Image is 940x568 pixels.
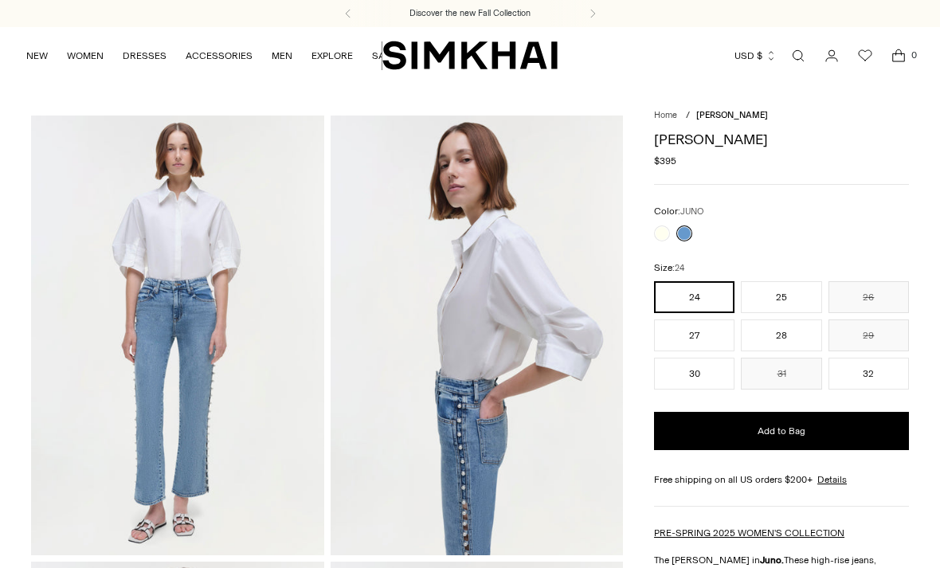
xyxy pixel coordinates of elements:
div: Free shipping on all US orders $200+ [654,472,909,487]
a: DRESSES [123,38,166,73]
a: EXPLORE [311,38,353,73]
a: PRE-SPRING 2025 WOMEN'S COLLECTION [654,527,844,539]
nav: breadcrumbs [654,109,909,123]
a: MEN [272,38,292,73]
button: 27 [654,319,734,351]
strong: Juno. [760,554,784,566]
a: Discover the new Fall Collection [409,7,531,20]
span: Add to Bag [758,425,805,438]
a: Go to the account page [816,40,848,72]
button: 28 [741,319,821,351]
span: 0 [907,48,921,62]
span: [PERSON_NAME] [696,110,768,120]
button: 25 [741,281,821,313]
h1: [PERSON_NAME] [654,132,909,147]
button: Add to Bag [654,412,909,450]
a: Details [817,472,847,487]
button: 30 [654,358,734,390]
a: Open search modal [782,40,814,72]
a: Open cart modal [883,40,915,72]
label: Size: [654,260,684,276]
button: USD $ [734,38,777,73]
a: WOMEN [67,38,104,73]
div: / [686,109,690,123]
a: NEW [26,38,48,73]
a: ACCESSORIES [186,38,253,73]
button: 31 [741,358,821,390]
span: $395 [654,154,676,168]
span: JUNO [680,206,703,217]
button: 29 [828,319,909,351]
button: 32 [828,358,909,390]
a: SALE [372,38,396,73]
button: 24 [654,281,734,313]
a: SIMKHAI [382,40,558,71]
a: Wishlist [849,40,881,72]
label: Color: [654,204,703,219]
img: Amelia Denim [331,116,624,554]
img: Amelia Denim [31,116,324,554]
span: 24 [675,263,684,273]
a: Home [654,110,677,120]
button: 26 [828,281,909,313]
